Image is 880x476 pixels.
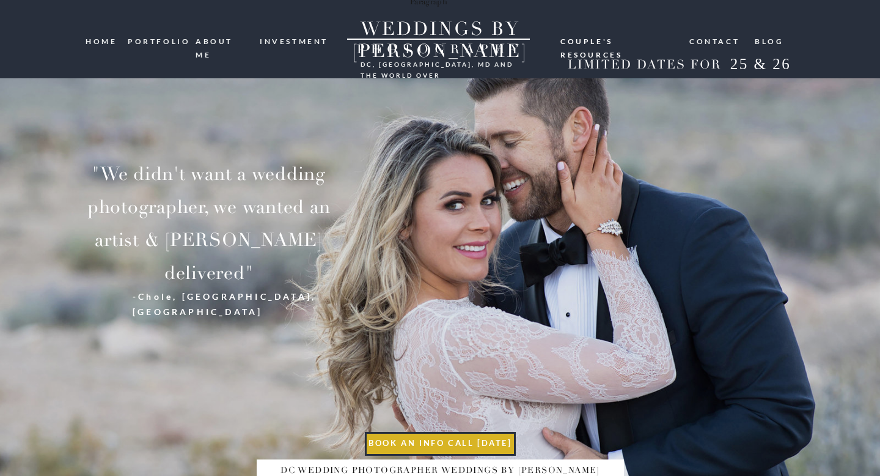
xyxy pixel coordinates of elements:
h2: 25 & 26 [721,55,801,77]
a: WEDDINGS BY [PERSON_NAME] [328,18,552,40]
a: blog [755,35,784,46]
b: -Chole, [GEOGRAPHIC_DATA], [GEOGRAPHIC_DATA] [133,291,316,317]
a: ABOUT ME [196,35,251,46]
p: "We didn't want a wedding photographer, we wanted an artist & [PERSON_NAME] delivered" [78,158,339,254]
a: Contact [689,35,741,46]
h3: DC, [GEOGRAPHIC_DATA], md and the world over [361,59,517,69]
h2: LIMITED DATES FOR [563,58,725,73]
a: portfolio [128,35,186,46]
a: book an info call [DATE] [366,439,515,452]
a: investment [260,35,329,46]
a: Couple's resources [560,35,678,45]
a: HOME [86,35,119,47]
